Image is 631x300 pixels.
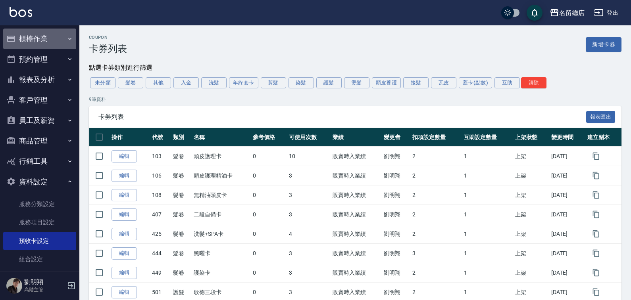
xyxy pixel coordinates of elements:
[513,147,549,166] td: 上架
[331,224,382,244] td: 販賣時入業績
[112,228,137,240] a: 編輯
[287,224,331,244] td: 4
[3,131,76,151] button: 商品管理
[150,263,171,283] td: 449
[586,37,621,52] a: 新增卡券
[372,77,401,88] button: 頭皮養護
[261,77,286,88] button: 剪髮
[382,128,410,147] th: 變更者
[89,43,127,54] h3: 卡券列表
[3,268,76,287] a: 系統參數設定
[549,166,585,185] td: [DATE]
[331,244,382,263] td: 販賣時入業績
[410,244,462,263] td: 3
[513,224,549,244] td: 上架
[513,205,549,224] td: 上架
[586,113,616,120] a: 報表匯出
[150,166,171,185] td: 106
[546,5,588,21] button: 名留總店
[24,278,65,286] h5: 劉明翔
[382,244,410,263] td: 劉明翔
[3,29,76,49] button: 櫃檯作業
[192,166,251,185] td: 頭皮護理精油卡
[462,185,513,205] td: 1
[192,244,251,263] td: 黑曜卡
[462,224,513,244] td: 1
[513,128,549,147] th: 上架狀態
[192,224,251,244] td: 洗髮+SPA卡
[559,8,585,18] div: 名留總店
[150,128,171,147] th: 代號
[382,147,410,166] td: 劉明翔
[201,77,227,88] button: 洗髮
[112,286,137,298] a: 編輯
[24,286,65,293] p: 高階主管
[521,77,546,88] button: 清除
[3,213,76,231] a: 服務項目設定
[3,195,76,213] a: 服務分類設定
[549,263,585,283] td: [DATE]
[549,244,585,263] td: [DATE]
[150,224,171,244] td: 425
[462,263,513,283] td: 1
[150,205,171,224] td: 407
[3,110,76,131] button: 員工及薪資
[98,113,586,121] span: 卡券列表
[410,185,462,205] td: 2
[3,172,76,192] button: 資料設定
[549,205,585,224] td: [DATE]
[462,147,513,166] td: 1
[6,278,22,294] img: Person
[585,128,621,147] th: 建立副本
[173,77,199,88] button: 入金
[287,147,331,166] td: 10
[382,205,410,224] td: 劉明翔
[251,263,287,283] td: 0
[549,224,585,244] td: [DATE]
[251,128,287,147] th: 參考價格
[403,77,429,88] button: 接髮
[118,77,143,88] button: 髮卷
[431,77,456,88] button: 瓦皮
[112,150,137,162] a: 編輯
[382,263,410,283] td: 劉明翔
[112,170,137,182] a: 編輯
[382,166,410,185] td: 劉明翔
[251,224,287,244] td: 0
[229,77,258,88] button: 年終套卡
[192,263,251,283] td: 護染卡
[331,128,382,147] th: 業績
[586,111,616,123] button: 報表匯出
[3,250,76,268] a: 組合設定
[513,185,549,205] td: 上架
[462,244,513,263] td: 1
[251,147,287,166] td: 0
[171,263,192,283] td: 髮卷
[89,96,621,103] p: 9 筆資料
[287,205,331,224] td: 3
[331,166,382,185] td: 販賣時入業績
[251,205,287,224] td: 0
[251,244,287,263] td: 0
[331,185,382,205] td: 販賣時入業績
[382,224,410,244] td: 劉明翔
[410,128,462,147] th: 扣項設定數量
[462,128,513,147] th: 互助設定數量
[410,263,462,283] td: 2
[513,166,549,185] td: 上架
[110,128,150,147] th: 操作
[410,205,462,224] td: 2
[171,244,192,263] td: 髮卷
[251,166,287,185] td: 0
[10,7,32,17] img: Logo
[112,267,137,279] a: 編輯
[287,185,331,205] td: 3
[3,49,76,70] button: 預約管理
[171,128,192,147] th: 類別
[287,128,331,147] th: 可使用次數
[549,128,585,147] th: 變更時間
[316,77,342,88] button: 護髮
[591,6,621,20] button: 登出
[287,166,331,185] td: 3
[112,208,137,221] a: 編輯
